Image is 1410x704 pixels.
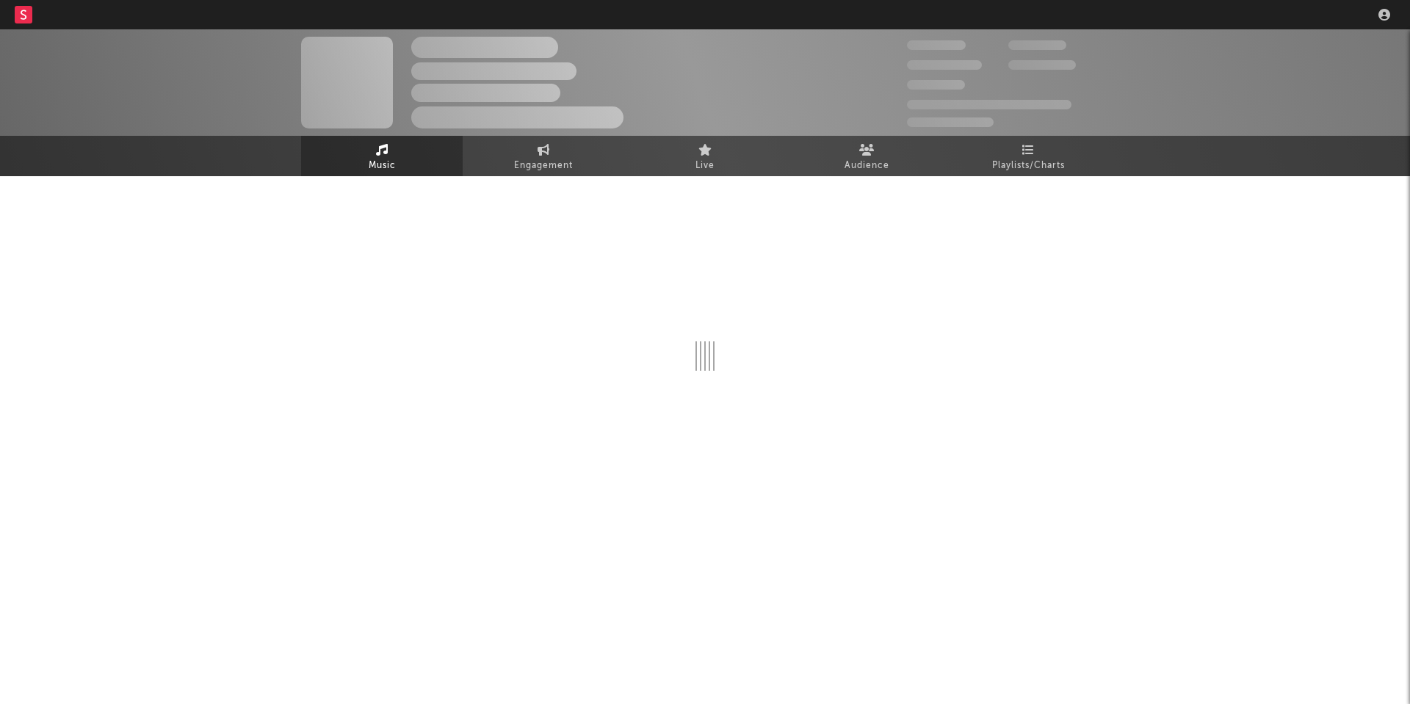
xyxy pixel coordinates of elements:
[907,80,965,90] span: 100,000
[369,157,396,175] span: Music
[907,117,994,127] span: Jump Score: 85.0
[514,157,573,175] span: Engagement
[786,136,947,176] a: Audience
[624,136,786,176] a: Live
[301,136,463,176] a: Music
[463,136,624,176] a: Engagement
[1008,40,1066,50] span: 100,000
[947,136,1109,176] a: Playlists/Charts
[907,40,966,50] span: 300,000
[845,157,889,175] span: Audience
[907,100,1071,109] span: 50,000,000 Monthly Listeners
[1008,60,1076,70] span: 1,000,000
[907,60,982,70] span: 50,000,000
[992,157,1065,175] span: Playlists/Charts
[695,157,715,175] span: Live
